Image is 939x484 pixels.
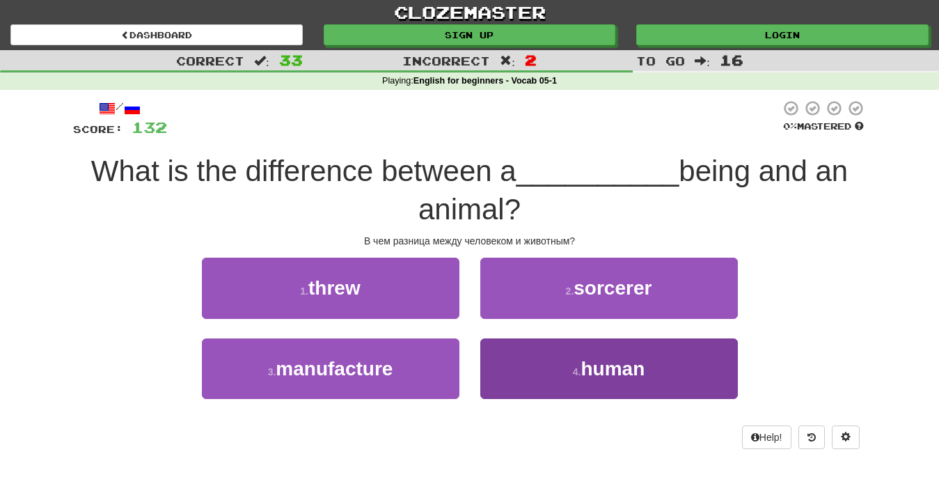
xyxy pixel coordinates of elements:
[73,123,123,135] span: Score:
[695,55,710,67] span: :
[636,24,929,45] a: Login
[525,52,537,68] span: 2
[720,52,743,68] span: 16
[574,277,652,299] span: sorcerer
[132,118,167,136] span: 132
[566,286,574,297] small: 2 .
[581,358,645,380] span: human
[276,358,393,380] span: manufacture
[324,24,616,45] a: Sign up
[783,120,797,132] span: 0 %
[480,258,738,318] button: 2.sorcerer
[73,100,167,117] div: /
[742,426,791,449] button: Help!
[418,155,848,226] span: being and an animal?
[402,54,490,68] span: Incorrect
[202,258,459,318] button: 1.threw
[268,366,276,377] small: 3 .
[279,52,303,68] span: 33
[480,338,738,399] button: 4.human
[573,366,581,377] small: 4 .
[10,24,303,45] a: Dashboard
[413,76,557,86] strong: English for beginners - Vocab 05-1
[91,155,516,187] span: What is the difference between a
[780,120,867,133] div: Mastered
[73,234,867,248] div: В чем разница между человеком и животным?
[636,54,685,68] span: To go
[176,54,244,68] span: Correct
[798,426,825,449] button: Round history (alt+y)
[500,55,515,67] span: :
[308,277,361,299] span: threw
[202,338,459,399] button: 3.manufacture
[300,286,308,297] small: 1 .
[254,55,269,67] span: :
[516,155,679,187] span: __________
